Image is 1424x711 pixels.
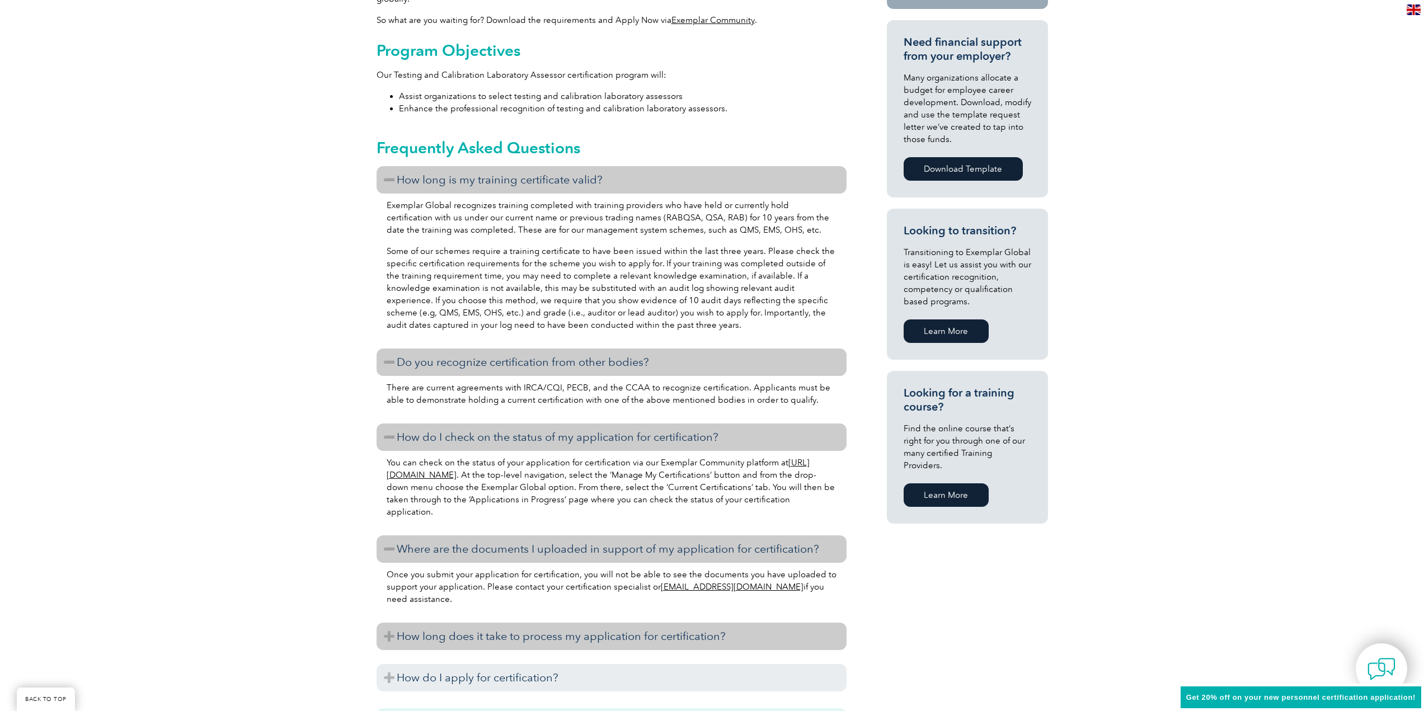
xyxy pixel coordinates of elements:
[1186,693,1416,701] span: Get 20% off on your new personnel certification application!
[387,382,836,406] p: There are current agreements with IRCA/CQI, PECB, and the CCAA to recognize certification. Applic...
[377,139,847,157] h2: Frequently Asked Questions
[377,349,847,376] h3: Do you recognize certification from other bodies?
[904,483,989,507] a: Learn More
[377,69,847,81] p: Our Testing and Calibration Laboratory Assessor certification program will:
[1407,4,1421,15] img: en
[387,456,836,518] p: You can check on the status of your application for certification via our Exemplar Community plat...
[377,14,847,26] p: So what are you waiting for? Download the requirements and Apply Now via .
[904,386,1031,414] h3: Looking for a training course?
[399,90,847,102] li: Assist organizations to select testing and calibration laboratory assessors
[387,199,836,236] p: Exemplar Global recognizes training completed with training providers who have held or currently ...
[387,568,836,605] p: Once you submit your application for certification, you will not be able to see the documents you...
[904,157,1023,181] a: Download Template
[377,41,847,59] h2: Program Objectives
[904,422,1031,472] p: Find the online course that’s right for you through one of our many certified Training Providers.
[904,72,1031,145] p: Many organizations allocate a budget for employee career development. Download, modify and use th...
[17,688,75,711] a: BACK TO TOP
[1367,655,1395,683] img: contact-chat.png
[377,664,847,691] h3: How do I apply for certification?
[387,245,836,331] p: Some of our schemes require a training certificate to have been issued within the last three year...
[904,319,989,343] a: Learn More
[377,535,847,563] h3: Where are the documents I uploaded in support of my application for certification?
[904,35,1031,63] h3: Need financial support from your employer?
[904,246,1031,308] p: Transitioning to Exemplar Global is easy! Let us assist you with our certification recognition, c...
[377,623,847,650] h3: How long does it take to process my application for certification?
[671,15,755,25] a: Exemplar Community
[399,102,847,115] li: Enhance the professional recognition of testing and calibration laboratory assessors.
[904,224,1031,238] h3: Looking to transition?
[661,582,803,592] a: [EMAIL_ADDRESS][DOMAIN_NAME]
[377,423,847,451] h3: How do I check on the status of my application for certification?
[377,166,847,194] h3: How long is my training certificate valid?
